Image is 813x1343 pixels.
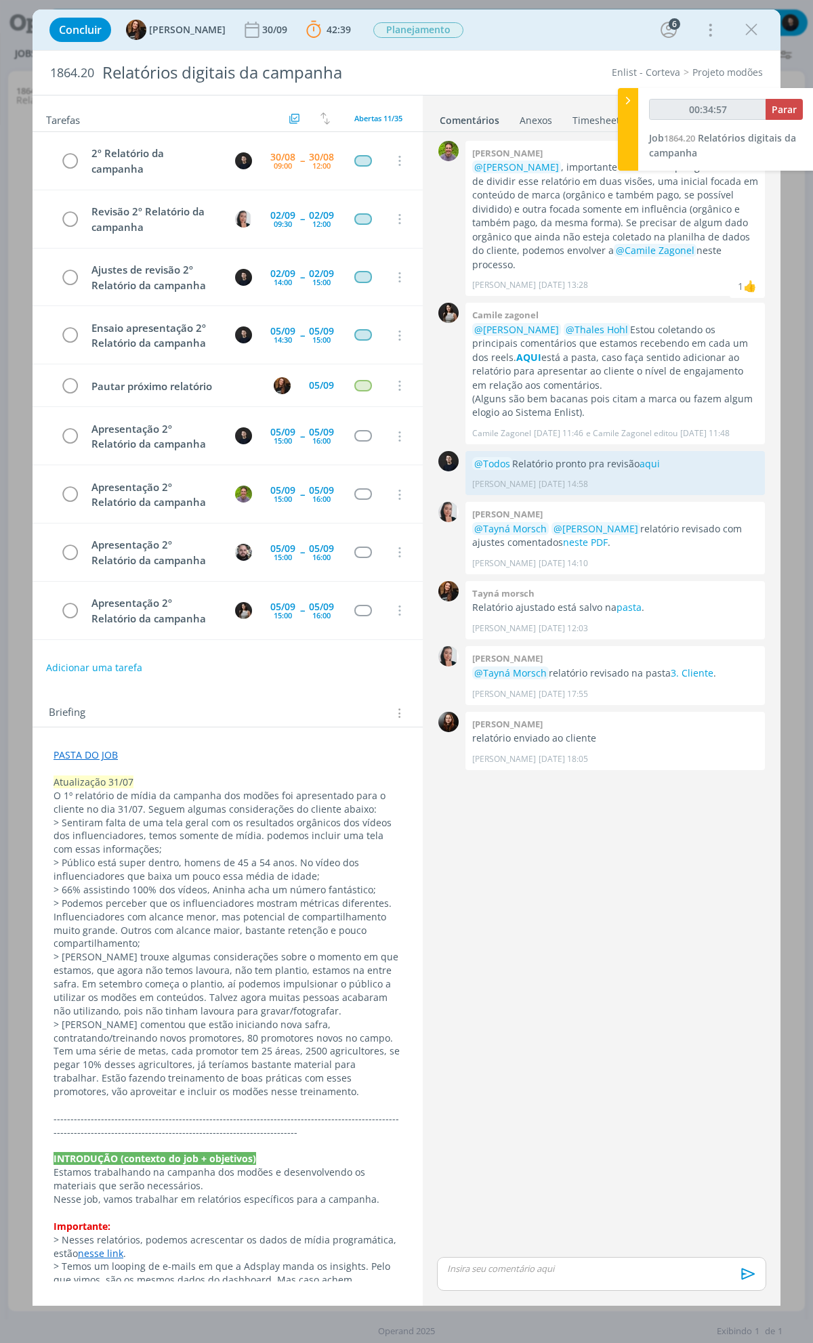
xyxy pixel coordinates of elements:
[373,22,463,38] span: Planejamento
[309,544,334,553] div: 05/09
[309,427,334,437] div: 05/09
[274,278,292,286] div: 14:00
[50,66,94,81] span: 1864.20
[274,437,292,444] div: 15:00
[671,666,713,679] a: 3. Cliente
[520,114,552,127] div: Anexos
[235,602,252,619] img: C
[472,587,535,599] b: Tayná morsch
[658,19,680,41] button: 6
[235,427,252,444] img: C
[664,132,695,144] span: 1864.20
[300,431,304,441] span: --
[772,103,797,116] span: Parar
[516,351,541,364] strong: AQUI
[474,323,559,336] span: @[PERSON_NAME]
[438,141,459,161] img: T
[554,522,638,535] span: @[PERSON_NAME]
[617,601,642,614] a: pasta
[262,25,290,35] div: 30/09
[474,666,547,679] span: @Tayná Morsch
[300,547,304,557] span: --
[233,542,253,562] button: G
[300,156,304,165] span: --
[274,162,292,169] div: 09:00
[354,113,402,123] span: Abertas 11/35
[85,421,222,452] div: Apresentação 2º Relatório da campanha
[54,816,402,857] p: > Sentiram falta de uma tela geral com os resultados orgânicos dos vídeos dos influenciadores, te...
[233,325,253,345] button: C
[274,220,292,228] div: 09:30
[85,320,222,351] div: Ensaio apresentação 2º Relatório da campanha
[539,557,588,570] span: [DATE] 14:10
[309,269,334,278] div: 02/09
[649,131,796,159] span: Relatórios digitais da campanha
[274,336,292,343] div: 14:30
[312,553,331,561] div: 16:00
[235,211,252,228] img: C
[649,131,796,159] a: Job1864.20Relatórios digitais da campanha
[539,478,588,490] span: [DATE] 14:58
[54,1233,402,1260] p: > Nesses relatórios, podemos acrescentar os dados de mídia programática, estão .
[54,897,402,951] p: > Podemos perceber que os influenciadores mostram métricas diferentes. Influenciadores com alcanc...
[472,457,758,471] p: Relatório pronto pra revisão
[616,244,694,257] span: @Camile Zagonel
[472,622,536,635] p: [PERSON_NAME]
[472,309,539,321] b: Camile zagonel
[309,326,334,336] div: 05/09
[472,147,543,159] b: [PERSON_NAME]
[54,748,118,761] a: PASTA DO JOB
[309,152,334,162] div: 30/08
[233,267,253,287] button: C
[233,209,253,229] button: C
[572,108,621,127] a: Timesheet
[300,331,304,340] span: --
[539,753,588,765] span: [DATE] 18:05
[640,457,660,470] a: aqui
[126,20,226,40] button: T[PERSON_NAME]
[312,278,331,286] div: 15:00
[270,544,295,553] div: 05/09
[309,486,334,495] div: 05/09
[49,704,85,722] span: Briefing
[235,152,252,169] img: C
[680,427,730,440] span: [DATE] 11:48
[472,718,543,730] b: [PERSON_NAME]
[474,161,559,173] span: @[PERSON_NAME]
[472,427,531,440] p: Camile Zagonel
[472,557,536,570] p: [PERSON_NAME]
[472,323,758,392] p: Estou coletando os principais comentários que estamos recebendo em cada um dos reels. está a past...
[233,426,253,446] button: C
[270,427,295,437] div: 05/09
[312,220,331,228] div: 12:00
[54,775,133,788] span: Atualização 31/07
[54,1112,402,1139] p: -------------------------------------------------------------------------------------------------...
[472,508,543,520] b: [PERSON_NAME]
[235,486,252,503] img: T
[327,23,351,36] span: 42:39
[85,378,261,395] div: Pautar próximo relatório
[85,536,222,568] div: Apresentação 2º Relatório da campanha
[300,214,304,223] span: --
[85,261,222,293] div: Ajustes de revisão 2º Relatório da campanha
[54,883,402,897] p: > 66% assistindo 100% dos vídeos, Aninha acha um número fantástico;
[126,20,146,40] img: T
[692,66,763,79] a: Projeto modões
[539,279,588,291] span: [DATE] 13:28
[97,56,460,89] div: Relatórios digitais da campanha
[438,303,459,323] img: C
[45,656,143,680] button: Adicionar uma tarefa
[54,1166,368,1192] span: Estamos trabalhando na campanha dos modões e desenvolvendo os materiais que serão necessários.
[472,478,536,490] p: [PERSON_NAME]
[309,211,334,220] div: 02/09
[534,427,583,440] span: [DATE] 11:46
[270,211,295,220] div: 02/09
[49,18,111,42] button: Concluir
[270,152,295,162] div: 30/08
[235,544,252,561] img: G
[274,612,292,619] div: 15:00
[54,856,402,883] p: > Público está super dentro, homens de 45 a 54 anos. No vídeo dos influenciadores que baixa um po...
[85,203,222,235] div: Revisão 2º Relatório da campanha
[566,323,628,336] span: @Thales Hohl
[539,688,588,700] span: [DATE] 17:55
